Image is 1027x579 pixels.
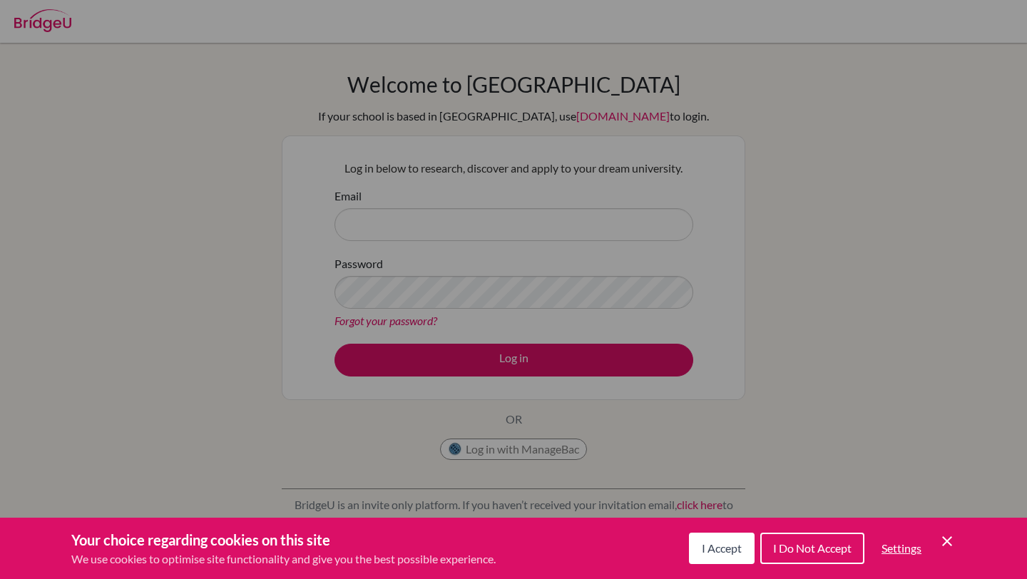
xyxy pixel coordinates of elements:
span: I Accept [702,541,742,555]
button: Settings [870,534,933,563]
h3: Your choice regarding cookies on this site [71,529,496,550]
button: I Accept [689,533,755,564]
button: Save and close [939,533,956,550]
button: I Do Not Accept [760,533,864,564]
p: We use cookies to optimise site functionality and give you the best possible experience. [71,550,496,568]
span: Settings [882,541,921,555]
span: I Do Not Accept [773,541,852,555]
